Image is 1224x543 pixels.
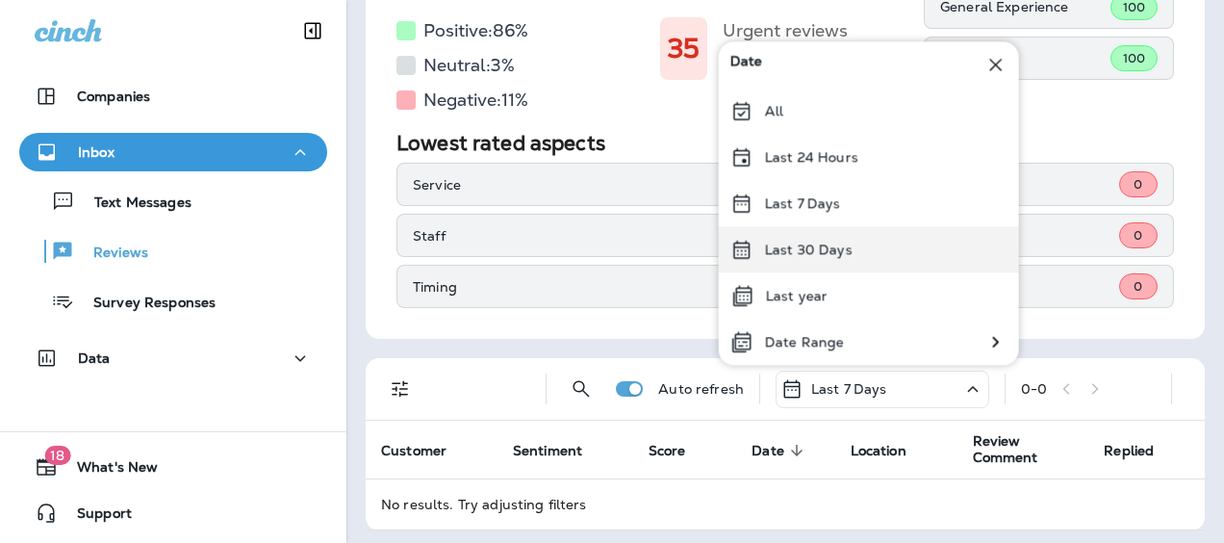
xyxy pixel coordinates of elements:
[513,443,582,459] span: Sentiment
[74,245,148,263] p: Reviews
[381,370,420,408] button: Filters
[413,177,1119,193] p: Service
[973,433,1057,466] span: Review Comment
[940,50,1110,65] p: Staff
[366,478,1205,530] td: No results. Try adjusting filters
[766,288,828,303] p: Last year
[58,505,132,529] span: Support
[649,443,686,459] span: Score
[381,442,472,459] span: Customer
[413,228,1119,244] p: Staff
[58,459,158,482] span: What's New
[19,181,327,221] button: Text Messages
[658,381,744,397] p: Auto refresh
[752,443,784,459] span: Date
[381,443,446,459] span: Customer
[1134,176,1142,193] span: 0
[513,442,607,459] span: Sentiment
[765,149,858,165] p: Last 24 Hours
[1123,50,1145,66] span: 100
[74,295,216,313] p: Survey Responses
[973,433,1082,466] span: Review Comment
[19,494,327,532] button: Support
[413,279,1119,295] p: Timing
[1021,381,1047,397] div: 0 - 0
[723,15,848,46] h5: Urgent reviews
[562,370,600,408] button: Search Reviews
[75,194,191,213] p: Text Messages
[286,12,340,50] button: Collapse Sidebar
[78,350,111,366] p: Data
[811,381,887,397] p: Last 7 Days
[19,231,327,271] button: Reviews
[19,339,327,377] button: Data
[78,144,115,160] p: Inbox
[1104,443,1154,459] span: Replied
[396,131,1174,155] h2: Lowest rated aspects
[668,33,700,65] h1: 35
[19,133,327,171] button: Inbox
[765,242,853,257] p: Last 30 Days
[1134,278,1142,295] span: 0
[851,443,906,459] span: Location
[19,77,327,116] button: Companies
[765,103,783,118] p: All
[765,195,841,211] p: Last 7 Days
[765,334,844,349] p: Date Range
[851,442,931,459] span: Location
[19,281,327,322] button: Survey Responses
[19,448,327,486] button: 18What's New
[730,53,763,76] span: Date
[1134,227,1142,244] span: 0
[423,85,528,116] h5: Negative: 11 %
[423,15,528,46] h5: Positive: 86 %
[77,89,150,104] p: Companies
[1104,442,1179,459] span: Replied
[752,442,809,459] span: Date
[44,446,70,465] span: 18
[423,50,515,81] h5: Neutral: 3 %
[649,442,711,459] span: Score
